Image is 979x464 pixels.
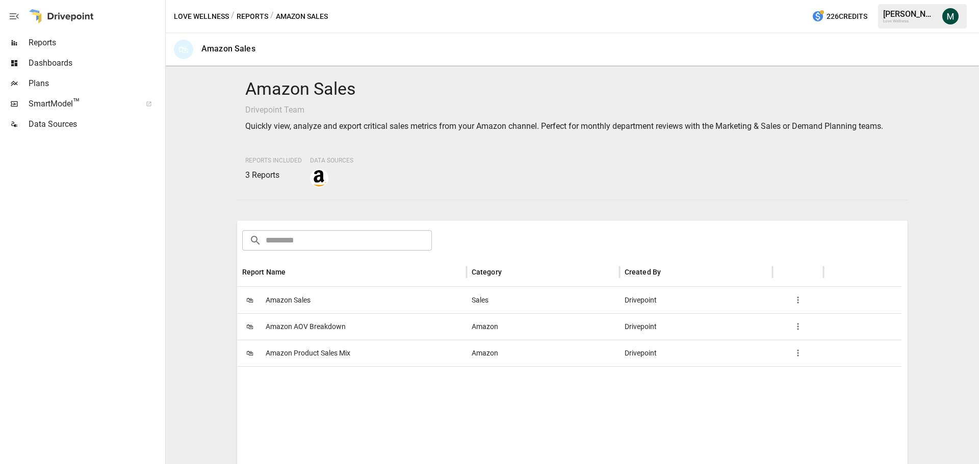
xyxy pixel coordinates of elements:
[287,265,301,279] button: Sort
[201,44,255,53] div: Amazon Sales
[242,268,286,276] div: Report Name
[883,19,936,23] div: Love Wellness
[242,319,257,334] span: 🛍
[245,120,900,132] p: Quickly view, analyze and export critical sales metrics from your Amazon channel. Perfect for mon...
[467,313,620,340] div: Amazon
[270,10,274,23] div: /
[231,10,235,23] div: /
[29,98,135,110] span: SmartModel
[503,265,517,279] button: Sort
[467,287,620,313] div: Sales
[936,2,965,31] button: Michael Cormack
[242,292,257,308] span: 🛍
[883,9,936,19] div: [PERSON_NAME]
[620,287,772,313] div: Drivepoint
[245,78,900,100] h4: Amazon Sales
[472,268,502,276] div: Category
[662,265,676,279] button: Sort
[245,169,302,181] p: 3 Reports
[311,170,327,186] img: amazon
[73,96,80,109] span: ™
[625,268,661,276] div: Created By
[237,10,268,23] button: Reports
[310,157,353,164] span: Data Sources
[808,7,871,26] button: 226Credits
[827,10,867,23] span: 226 Credits
[29,118,163,130] span: Data Sources
[266,314,346,340] span: Amazon AOV Breakdown
[174,10,229,23] button: Love Wellness
[29,77,163,90] span: Plans
[242,345,257,361] span: 🛍
[620,313,772,340] div: Drivepoint
[29,37,163,49] span: Reports
[245,157,302,164] span: Reports Included
[29,57,163,69] span: Dashboards
[174,40,193,59] div: 🛍
[266,340,350,366] span: Amazon Product Sales Mix
[266,287,311,313] span: Amazon Sales
[620,340,772,366] div: Drivepoint
[942,8,959,24] img: Michael Cormack
[467,340,620,366] div: Amazon
[245,104,900,116] p: Drivepoint Team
